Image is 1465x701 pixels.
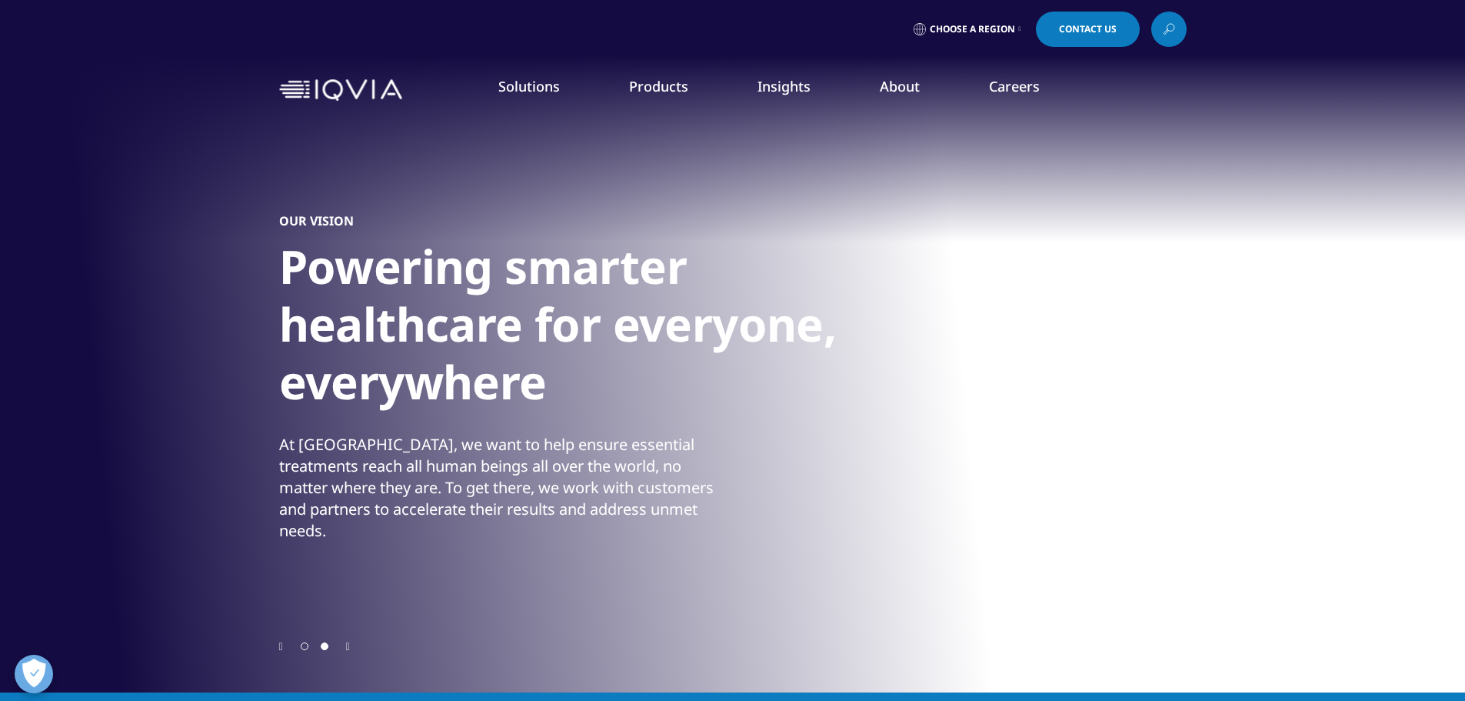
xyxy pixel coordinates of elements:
[279,213,354,229] h5: OUR VISION
[930,23,1015,35] span: Choose a Region
[279,79,402,102] img: IQVIA Healthcare Information Technology and Pharma Clinical Research Company
[1059,25,1117,34] span: Contact Us
[757,77,811,95] a: Insights
[321,643,328,650] span: Go to slide 2
[1036,12,1140,47] a: Contact Us
[279,434,729,542] div: At [GEOGRAPHIC_DATA], we want to help ensure essential treatments reach all human beings all over...
[15,655,53,693] button: Open Preferences
[346,639,350,653] div: Next slide
[498,77,560,95] a: Solutions
[279,115,1187,639] div: 2 / 2
[880,77,920,95] a: About
[629,77,688,95] a: Products
[279,238,856,420] h1: Powering smarter healthcare for everyone, everywhere
[279,639,283,653] div: Previous slide
[301,643,308,650] span: Go to slide 1
[408,54,1187,126] nav: Primary
[989,77,1040,95] a: Careers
